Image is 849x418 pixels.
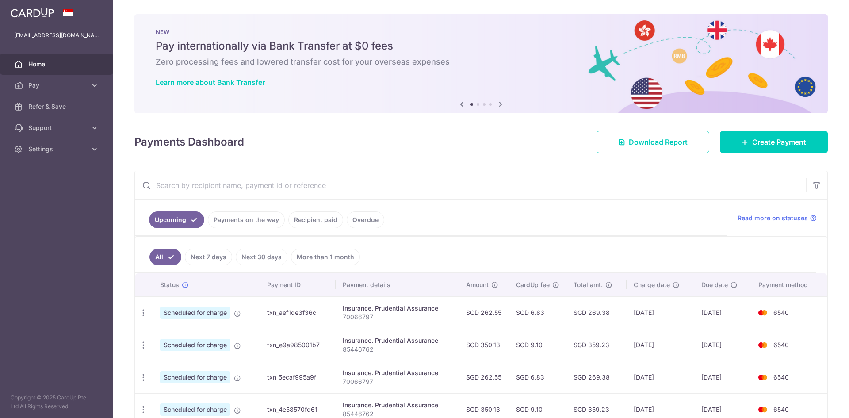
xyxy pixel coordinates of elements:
img: Bank transfer banner [134,14,828,113]
p: 70066797 [343,313,452,322]
span: Refer & Save [28,102,87,111]
span: Due date [701,280,728,289]
span: 6540 [773,309,789,316]
th: Payment ID [260,273,335,296]
td: SGD 269.38 [566,296,626,329]
a: Payments on the way [208,211,285,228]
a: Next 7 days [185,249,232,265]
span: Scheduled for charge [160,307,230,319]
td: [DATE] [694,361,751,393]
span: Scheduled for charge [160,403,230,416]
td: [DATE] [627,296,694,329]
h6: Zero processing fees and lowered transfer cost for your overseas expenses [156,57,807,67]
span: 6540 [773,373,789,381]
th: Payment method [751,273,827,296]
td: SGD 262.55 [459,296,509,329]
td: SGD 269.38 [566,361,626,393]
a: Overdue [347,211,384,228]
td: SGD 9.10 [509,329,566,361]
td: SGD 359.23 [566,329,626,361]
h4: Payments Dashboard [134,134,244,150]
img: Bank Card [754,340,772,350]
p: 70066797 [343,377,452,386]
span: Amount [466,280,489,289]
td: txn_5ecaf995a9f [260,361,335,393]
div: Insurance. Prudential Assurance [343,304,452,313]
div: Insurance. Prudential Assurance [343,401,452,410]
td: txn_e9a985001b7 [260,329,335,361]
td: SGD 262.55 [459,361,509,393]
p: [EMAIL_ADDRESS][DOMAIN_NAME] [14,31,99,40]
span: Status [160,280,179,289]
p: NEW [156,28,807,35]
a: Next 30 days [236,249,287,265]
a: All [149,249,181,265]
a: Download Report [597,131,709,153]
a: More than 1 month [291,249,360,265]
td: [DATE] [627,329,694,361]
img: Bank Card [754,404,772,415]
span: Scheduled for charge [160,339,230,351]
span: 6540 [773,406,789,413]
span: Pay [28,81,87,90]
span: Home [28,60,87,69]
a: Upcoming [149,211,204,228]
span: Charge date [634,280,670,289]
span: Scheduled for charge [160,371,230,383]
span: Settings [28,145,87,153]
span: Read more on statuses [738,214,808,222]
span: Support [28,123,87,132]
img: Bank Card [754,372,772,383]
div: Insurance. Prudential Assurance [343,336,452,345]
td: SGD 350.13 [459,329,509,361]
td: [DATE] [694,296,751,329]
a: Recipient paid [288,211,343,228]
a: Learn more about Bank Transfer [156,78,265,87]
span: CardUp fee [516,280,550,289]
span: Total amt. [574,280,603,289]
span: Download Report [629,137,688,147]
a: Read more on statuses [738,214,817,222]
h5: Pay internationally via Bank Transfer at $0 fees [156,39,807,53]
td: [DATE] [694,329,751,361]
img: CardUp [11,7,54,18]
span: Create Payment [752,137,806,147]
p: 85446762 [343,345,452,354]
span: 6540 [773,341,789,349]
td: txn_aef1de3f36c [260,296,335,329]
div: Insurance. Prudential Assurance [343,368,452,377]
img: Bank Card [754,307,772,318]
input: Search by recipient name, payment id or reference [135,171,806,199]
th: Payment details [336,273,459,296]
td: SGD 6.83 [509,361,566,393]
td: SGD 6.83 [509,296,566,329]
td: [DATE] [627,361,694,393]
a: Create Payment [720,131,828,153]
